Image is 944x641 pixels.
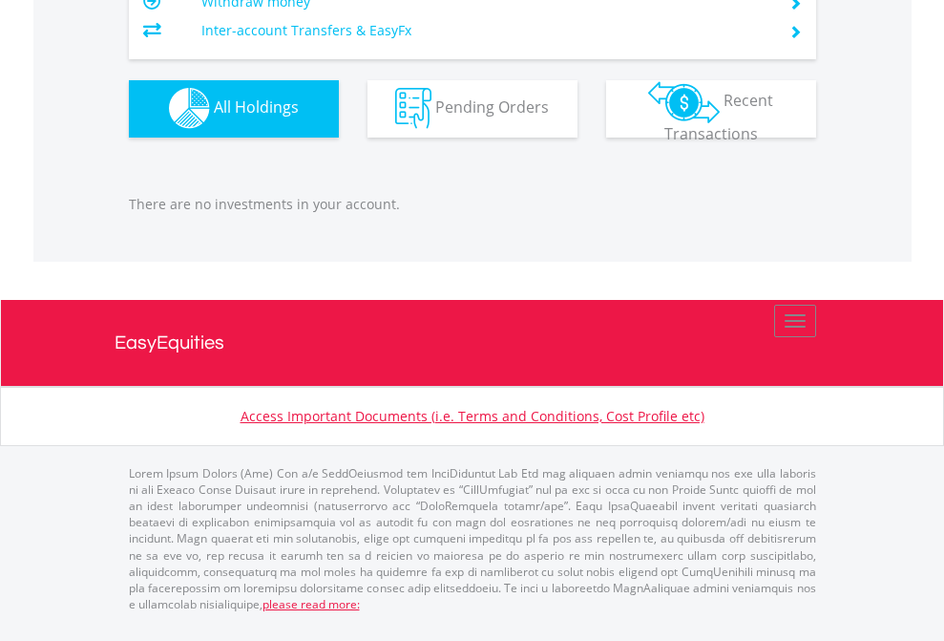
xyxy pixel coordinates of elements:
[129,80,339,138] button: All Holdings
[169,88,210,129] img: holdings-wht.png
[214,96,299,118] span: All Holdings
[395,88,431,129] img: pending_instructions-wht.png
[664,90,774,144] span: Recent Transactions
[648,81,720,123] img: transactions-zar-wht.png
[115,300,830,386] a: EasyEquities
[262,596,360,612] a: please read more:
[606,80,816,138] button: Recent Transactions
[201,16,766,45] td: Inter-account Transfers & EasyFx
[129,195,816,214] p: There are no investments in your account.
[435,96,549,118] span: Pending Orders
[241,407,704,425] a: Access Important Documents (i.e. Terms and Conditions, Cost Profile etc)
[129,465,816,612] p: Lorem Ipsum Dolors (Ame) Con a/e SeddOeiusmod tem InciDiduntut Lab Etd mag aliquaen admin veniamq...
[367,80,577,138] button: Pending Orders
